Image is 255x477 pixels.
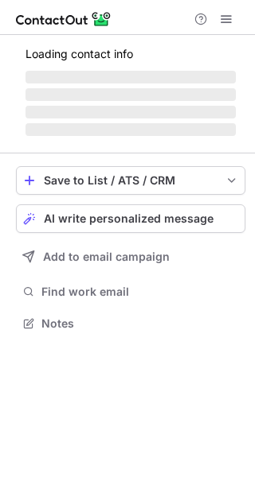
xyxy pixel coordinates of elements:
button: AI write personalized message [16,204,245,233]
span: ‌ [25,106,236,118]
button: Add to email campaign [16,242,245,271]
span: AI write personalized message [44,212,214,225]
span: ‌ [25,88,236,101]
button: save-profile-one-click [16,166,245,195]
img: ContactOut v5.3.10 [16,10,112,29]
span: Add to email campaign [43,250,170,263]
span: ‌ [25,71,236,83]
p: Loading contact info [25,48,236,60]
button: Notes [16,312,245,335]
button: Find work email [16,281,245,303]
div: Save to List / ATS / CRM [44,174,218,187]
span: Find work email [41,285,239,299]
span: Notes [41,316,239,331]
span: ‌ [25,123,236,136]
